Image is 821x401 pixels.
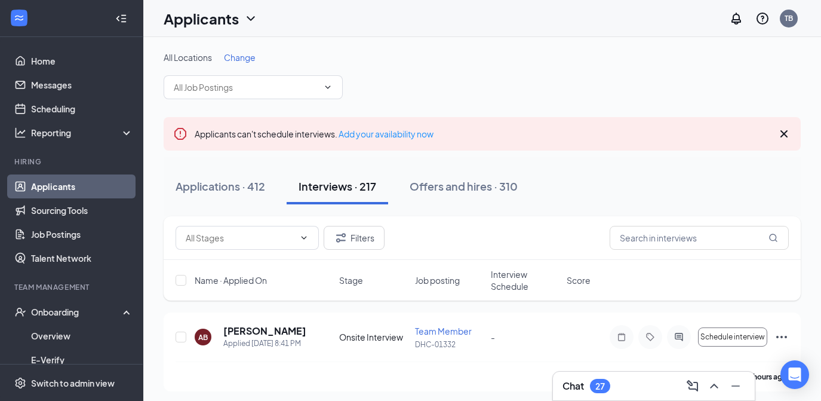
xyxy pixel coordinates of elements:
[728,379,743,393] svg: Minimize
[415,274,460,286] span: Job posting
[777,127,791,141] svg: Cross
[31,246,133,270] a: Talent Network
[726,376,745,396] button: Minimize
[14,127,26,139] svg: Analysis
[176,179,265,194] div: Applications · 412
[174,81,318,94] input: All Job Postings
[339,274,363,286] span: Stage
[31,175,133,198] a: Applicants
[31,306,123,318] div: Onboarding
[31,377,115,389] div: Switch to admin view
[224,52,256,63] span: Change
[610,226,789,250] input: Search in interviews
[491,268,559,292] span: Interview Schedule
[14,377,26,389] svg: Settings
[415,339,484,350] p: DHC-01332
[700,333,765,341] span: Schedule interview
[14,282,131,292] div: Team Management
[707,379,721,393] svg: ChevronUp
[768,233,778,243] svg: MagnifyingGlass
[223,338,306,350] div: Applied [DATE] 8:41 PM
[672,332,686,342] svg: ActiveChat
[14,306,26,318] svg: UserCheck
[31,97,133,121] a: Scheduling
[164,52,212,63] span: All Locations
[195,274,267,286] span: Name · Applied On
[198,332,208,342] div: AB
[299,233,309,243] svg: ChevronDown
[683,376,702,396] button: ComposeMessage
[567,274,591,286] span: Score
[595,381,605,391] div: 27
[31,49,133,73] a: Home
[614,332,629,342] svg: Note
[173,127,187,141] svg: Error
[334,231,348,245] svg: Filter
[223,325,306,338] h5: [PERSON_NAME]
[643,332,657,342] svg: Tag
[685,379,700,393] svg: ComposeMessage
[755,11,770,26] svg: QuestionInfo
[164,8,239,29] h1: Applicants
[244,11,258,26] svg: ChevronDown
[748,372,787,381] b: 2 hours ago
[323,82,333,92] svg: ChevronDown
[698,327,767,347] button: Schedule interview
[31,324,133,348] a: Overview
[195,128,433,139] span: Applicants can't schedule interviews.
[339,128,433,139] a: Add your availability now
[13,12,25,24] svg: WorkstreamLogo
[410,179,518,194] div: Offers and hires · 310
[186,231,294,244] input: All Stages
[31,127,134,139] div: Reporting
[115,13,127,25] svg: Collapse
[729,11,743,26] svg: Notifications
[491,332,495,342] span: -
[31,348,133,372] a: E-Verify
[415,326,472,336] span: Team Member
[780,360,809,389] div: Open Intercom Messenger
[785,13,793,23] div: TB
[339,331,408,343] div: Onsite Interview
[774,330,789,344] svg: Ellipses
[31,198,133,222] a: Sourcing Tools
[14,157,131,167] div: Hiring
[705,376,724,396] button: ChevronUp
[31,73,133,97] a: Messages
[562,379,584,393] h3: Chat
[324,226,385,250] button: Filter Filters
[299,179,376,194] div: Interviews · 217
[31,222,133,246] a: Job Postings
